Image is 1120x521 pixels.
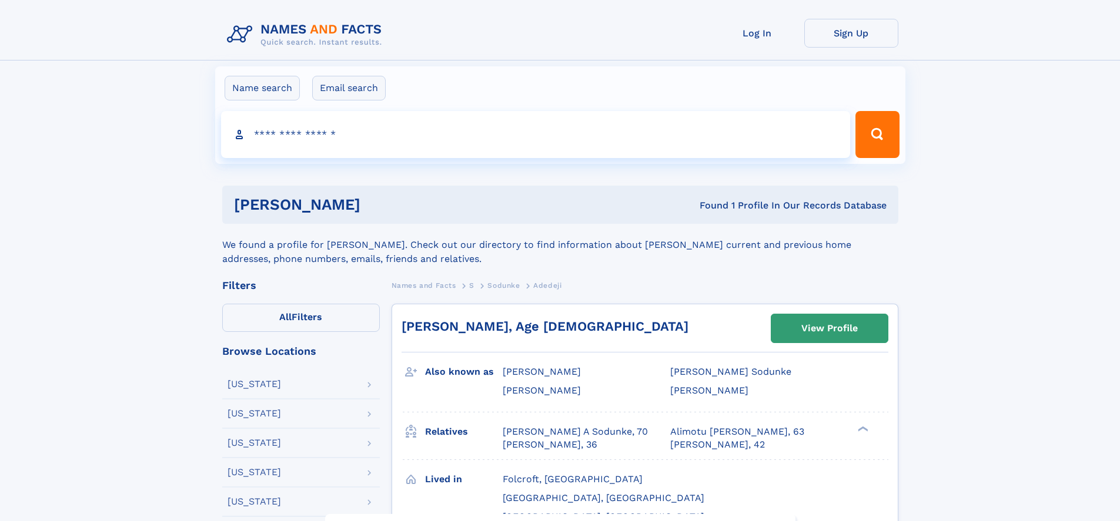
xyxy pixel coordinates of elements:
[228,468,281,477] div: [US_STATE]
[228,497,281,506] div: [US_STATE]
[855,111,899,158] button: Search Button
[469,281,474,290] span: S
[225,76,300,100] label: Name search
[670,438,765,451] a: [PERSON_NAME], 42
[392,278,456,293] a: Names and Facts
[771,314,888,342] a: View Profile
[279,311,292,322] span: All
[425,422,503,442] h3: Relatives
[530,199,887,212] div: Found 1 Profile In Our Records Database
[533,281,561,290] span: Adedeji
[503,492,704,503] span: [GEOGRAPHIC_DATA], [GEOGRAPHIC_DATA]
[221,111,851,158] input: search input
[469,278,474,293] a: S
[228,438,281,448] div: [US_STATE]
[228,379,281,389] div: [US_STATE]
[710,19,804,48] a: Log In
[503,473,643,485] span: Folcroft, [GEOGRAPHIC_DATA]
[234,197,530,212] h1: [PERSON_NAME]
[312,76,386,100] label: Email search
[670,366,791,377] span: [PERSON_NAME] Sodunke
[222,224,898,266] div: We found a profile for [PERSON_NAME]. Check out our directory to find information about [PERSON_N...
[804,19,898,48] a: Sign Up
[503,438,597,451] a: [PERSON_NAME], 36
[222,304,380,332] label: Filters
[425,469,503,489] h3: Lived in
[222,280,380,291] div: Filters
[670,385,748,396] span: [PERSON_NAME]
[503,366,581,377] span: [PERSON_NAME]
[801,315,858,342] div: View Profile
[503,385,581,396] span: [PERSON_NAME]
[222,346,380,357] div: Browse Locations
[402,319,688,334] a: [PERSON_NAME], Age [DEMOGRAPHIC_DATA]
[670,425,804,438] a: Alimotu [PERSON_NAME], 63
[228,409,281,418] div: [US_STATE]
[487,281,520,290] span: Sodunke
[503,425,648,438] a: [PERSON_NAME] A Sodunke, 70
[222,19,392,51] img: Logo Names and Facts
[855,425,869,432] div: ❯
[487,278,520,293] a: Sodunke
[425,362,503,382] h3: Also known as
